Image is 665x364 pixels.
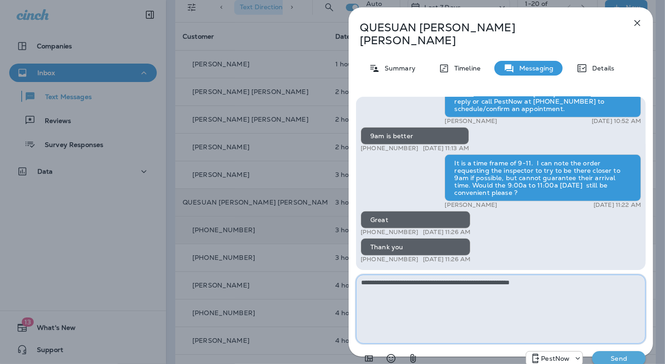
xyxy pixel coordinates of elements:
[361,211,470,229] div: Great
[361,127,469,145] div: 9am is better
[423,145,469,152] p: [DATE] 11:13 AM
[594,201,641,209] p: [DATE] 11:22 AM
[423,256,470,263] p: [DATE] 11:26 AM
[515,65,553,72] p: Messaging
[445,154,641,201] div: It is a time frame of 9-11. I can note the order requesting the inspector to try to be there clos...
[445,117,497,125] p: [PERSON_NAME]
[423,229,470,236] p: [DATE] 11:26 AM
[526,353,582,364] div: +1 (703) 691-5149
[360,21,612,47] p: QUESUAN [PERSON_NAME] [PERSON_NAME]
[445,201,497,209] p: [PERSON_NAME]
[588,65,614,72] p: Details
[600,354,638,363] p: Send
[541,355,570,362] p: PestNow
[592,117,641,125] p: [DATE] 10:52 AM
[361,145,418,152] p: [PHONE_NUMBER]
[361,256,418,263] p: [PHONE_NUMBER]
[450,65,481,72] p: Timeline
[361,229,418,236] p: [PHONE_NUMBER]
[380,65,416,72] p: Summary
[361,238,470,256] div: Thank you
